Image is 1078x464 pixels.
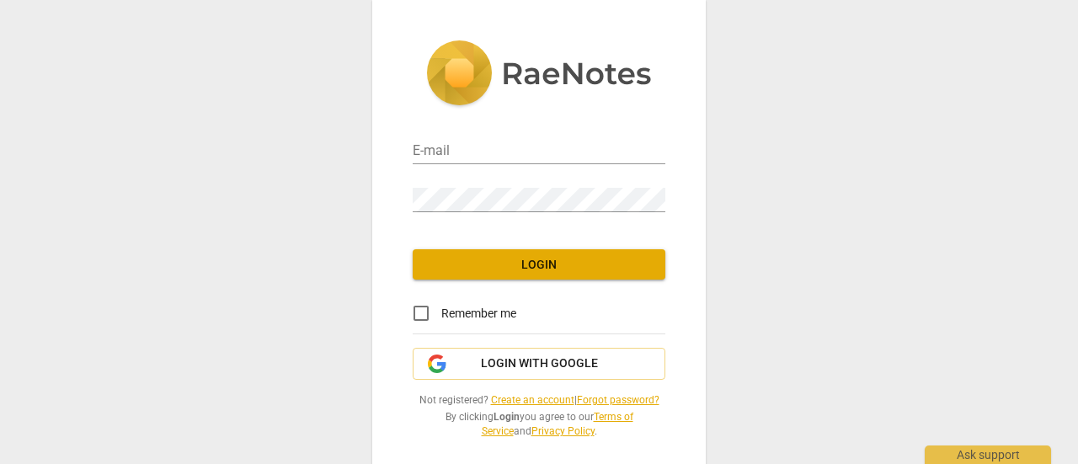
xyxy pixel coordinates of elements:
[413,393,665,408] span: Not registered? |
[426,257,652,274] span: Login
[413,410,665,438] span: By clicking you agree to our and .
[577,394,659,406] a: Forgot password?
[441,305,516,323] span: Remember me
[482,411,633,437] a: Terms of Service
[494,411,520,423] b: Login
[925,445,1051,464] div: Ask support
[413,249,665,280] button: Login
[413,348,665,380] button: Login with Google
[481,355,598,372] span: Login with Google
[531,425,595,437] a: Privacy Policy
[491,394,574,406] a: Create an account
[426,40,652,109] img: 5ac2273c67554f335776073100b6d88f.svg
